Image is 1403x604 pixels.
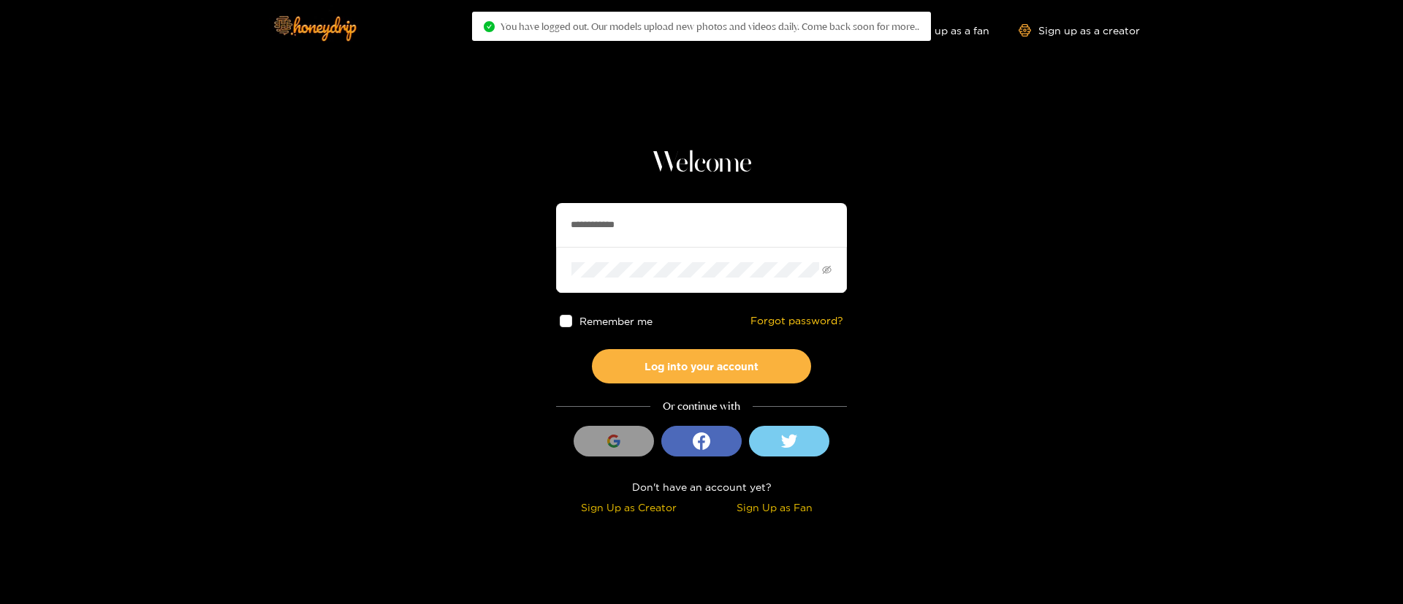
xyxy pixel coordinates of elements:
span: eye-invisible [822,265,832,275]
h1: Welcome [556,146,847,181]
div: Sign Up as Creator [560,499,698,516]
span: You have logged out. Our models upload new photos and videos daily. Come back soon for more.. [501,20,919,32]
a: Sign up as a fan [889,24,989,37]
span: check-circle [484,21,495,32]
div: Sign Up as Fan [705,499,843,516]
div: Don't have an account yet? [556,478,847,495]
span: Remember me [579,316,653,326]
div: Or continue with [556,398,847,415]
a: Forgot password? [750,315,843,327]
a: Sign up as a creator [1019,24,1140,37]
button: Log into your account [592,349,811,383]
